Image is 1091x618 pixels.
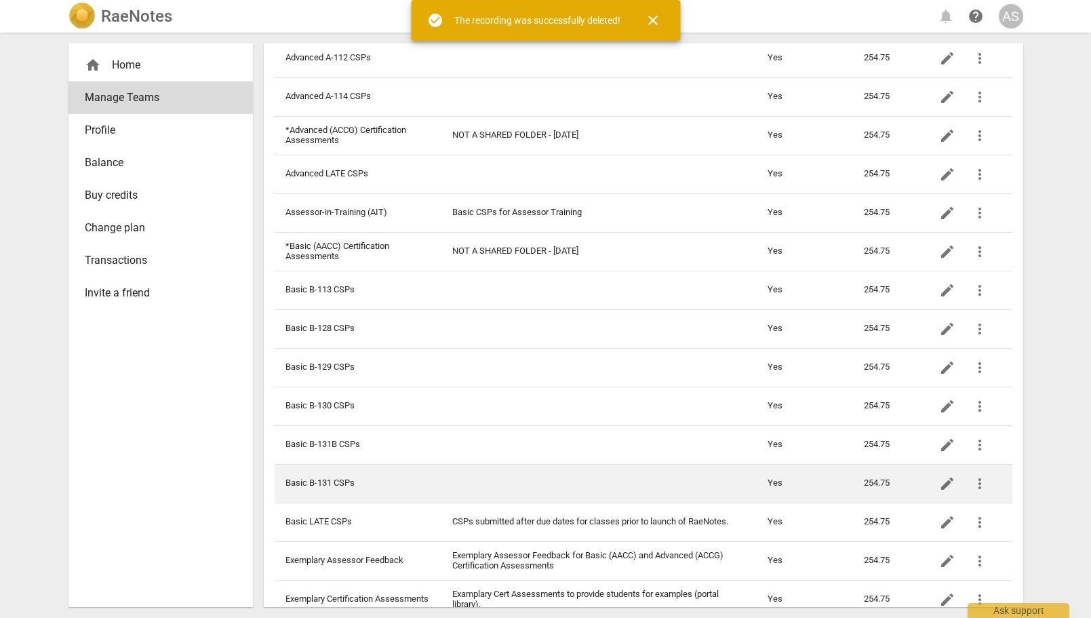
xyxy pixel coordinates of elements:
span: edit [939,89,955,105]
span: more_vert [972,205,988,221]
button: Close [637,4,669,37]
td: Basic B-130 CSPs [275,387,441,425]
span: more_vert [972,89,988,105]
td: 254.75 [853,271,919,309]
td: Yes [757,271,854,309]
span: more_vert [972,553,988,569]
span: check_circle [427,12,443,28]
span: more_vert [972,360,988,376]
td: 254.75 [853,232,919,271]
a: Buy credits [68,179,253,212]
td: 254.75 [853,503,919,541]
td: 254.75 [853,77,919,116]
td: Yes [757,39,854,77]
td: Exemplary Assessor Feedback for Basic (AACC) and Advanced (ACCG) Certification Assessments [441,541,757,580]
span: more_vert [972,398,988,414]
a: Manage Teams [68,81,253,114]
td: 254.75 [853,116,919,155]
td: Yes [757,425,854,464]
td: Yes [757,541,854,580]
td: Advanced A-114 CSPs [275,77,441,116]
td: Yes [757,193,854,232]
td: *Advanced (ACCG) Certification Assessments [275,116,441,155]
span: edit [939,166,955,182]
span: edit [939,553,955,569]
td: NOT A SHARED FOLDER - [DATE] [441,116,757,155]
td: Yes [757,155,854,193]
td: Yes [757,464,854,503]
td: 254.75 [853,387,919,425]
span: more_vert [972,437,988,453]
span: Manage Teams [85,90,226,106]
td: Basic B-131 CSPs [275,464,441,503]
td: Advanced A-112 CSPs [275,39,441,77]
span: more_vert [972,476,988,492]
td: Basic LATE CSPs [275,503,441,541]
td: 254.75 [853,155,919,193]
td: 254.75 [853,464,919,503]
span: edit [939,592,955,608]
h2: RaeNotes [101,7,172,26]
td: 254.75 [853,541,919,580]
td: 254.75 [853,425,919,464]
td: Exemplary Assessor Feedback [275,541,441,580]
td: 254.75 [853,348,919,387]
span: edit [939,514,955,530]
span: edit [939,476,955,492]
a: Change plan [68,212,253,244]
span: edit [939,128,955,144]
td: CSPs submitted after due dates for classes prior to launch of RaeNotes. [441,503,757,541]
span: edit [939,398,955,414]
td: Yes [757,387,854,425]
td: Basic B-131B CSPs [275,425,441,464]
td: 254.75 [853,39,919,77]
td: *Basic (AACC) Certification Assessments [275,232,441,271]
span: edit [939,282,955,298]
td: Yes [757,116,854,155]
span: help [968,8,984,24]
span: more_vert [972,592,988,608]
img: Logo [68,3,96,30]
span: Invite a friend [85,285,226,301]
td: Yes [757,77,854,116]
div: Home [85,57,226,73]
button: AS [999,4,1023,28]
div: Ask support [968,603,1069,618]
span: home [85,57,101,73]
td: 254.75 [853,309,919,348]
a: Balance [68,147,253,179]
a: Transactions [68,244,253,277]
span: edit [939,360,955,376]
span: more_vert [972,244,988,260]
span: edit [939,244,955,260]
span: edit [939,321,955,337]
span: Transactions [85,252,226,269]
span: edit [939,205,955,221]
td: Yes [757,309,854,348]
td: NOT A SHARED FOLDER - [DATE] [441,232,757,271]
a: Invite a friend [68,277,253,309]
span: more_vert [972,50,988,66]
td: Basic B-129 CSPs [275,348,441,387]
span: close [645,12,661,28]
span: more_vert [972,514,988,530]
span: Profile [85,122,226,138]
div: The recording was successfully deleted! [454,14,620,28]
span: more_vert [972,282,988,298]
a: Help [964,4,988,28]
span: edit [939,50,955,66]
td: Basic B-113 CSPs [275,271,441,309]
td: Basic CSPs for Assessor Training [441,193,757,232]
td: 254.75 [853,193,919,232]
span: more_vert [972,321,988,337]
span: Change plan [85,220,226,236]
td: Advanced LATE CSPs [275,155,441,193]
span: Buy credits [85,187,226,204]
div: Home [68,49,253,81]
a: LogoRaeNotes [68,3,172,30]
td: Basic B-128 CSPs [275,309,441,348]
a: Profile [68,114,253,147]
span: edit [939,437,955,453]
span: more_vert [972,166,988,182]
